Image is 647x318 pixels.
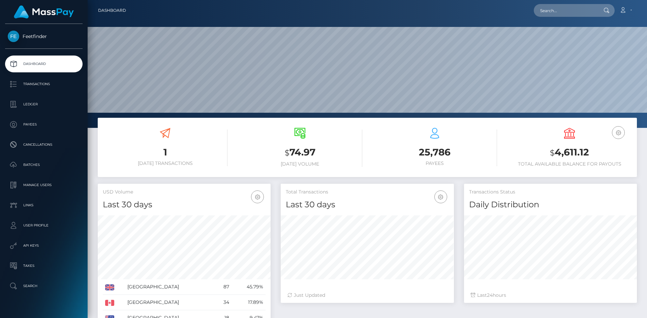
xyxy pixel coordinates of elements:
a: Batches [5,156,83,173]
div: Just Updated [287,292,447,299]
a: Payees [5,116,83,133]
td: 87 [215,279,232,295]
a: Cancellations [5,136,83,153]
span: Feetfinder [5,33,83,39]
p: Payees [8,119,80,130]
img: Feetfinder [8,31,19,42]
h5: Total Transactions [286,189,449,196]
a: API Keys [5,237,83,254]
div: Last hours [471,292,630,299]
img: CA.png [105,300,114,306]
p: Manage Users [8,180,80,190]
p: Dashboard [8,59,80,69]
img: MassPay Logo [14,5,74,19]
p: Search [8,281,80,291]
a: Manage Users [5,177,83,193]
input: Search... [534,4,597,17]
p: Ledger [8,99,80,109]
a: Dashboard [98,3,126,17]
img: GB.png [105,284,114,290]
span: 24 [487,292,493,298]
small: $ [285,148,289,157]
a: Transactions [5,76,83,93]
p: Taxes [8,261,80,271]
td: [GEOGRAPHIC_DATA] [125,279,215,295]
p: Links [8,200,80,210]
td: 45.79% [232,279,266,295]
h3: 74.97 [238,146,362,160]
h6: [DATE] Volume [238,161,362,167]
a: Links [5,197,83,214]
a: Ledger [5,96,83,113]
h6: Payees [372,161,497,166]
small: $ [550,148,555,157]
p: API Keys [8,241,80,251]
h6: [DATE] Transactions [103,161,227,166]
p: Cancellations [8,140,80,150]
td: 34 [215,295,232,310]
a: User Profile [5,217,83,234]
h4: Last 30 days [286,199,449,211]
p: Batches [8,160,80,170]
td: [GEOGRAPHIC_DATA] [125,295,215,310]
h5: USD Volume [103,189,266,196]
td: 17.89% [232,295,266,310]
h5: Transactions Status [469,189,632,196]
a: Dashboard [5,56,83,72]
h3: 1 [103,146,227,159]
p: Transactions [8,79,80,89]
p: User Profile [8,220,80,231]
h3: 25,786 [372,146,497,159]
h4: Last 30 days [103,199,266,211]
h4: Daily Distribution [469,199,632,211]
h3: 4,611.12 [507,146,632,160]
a: Search [5,278,83,294]
h6: Total Available Balance for Payouts [507,161,632,167]
a: Taxes [5,257,83,274]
